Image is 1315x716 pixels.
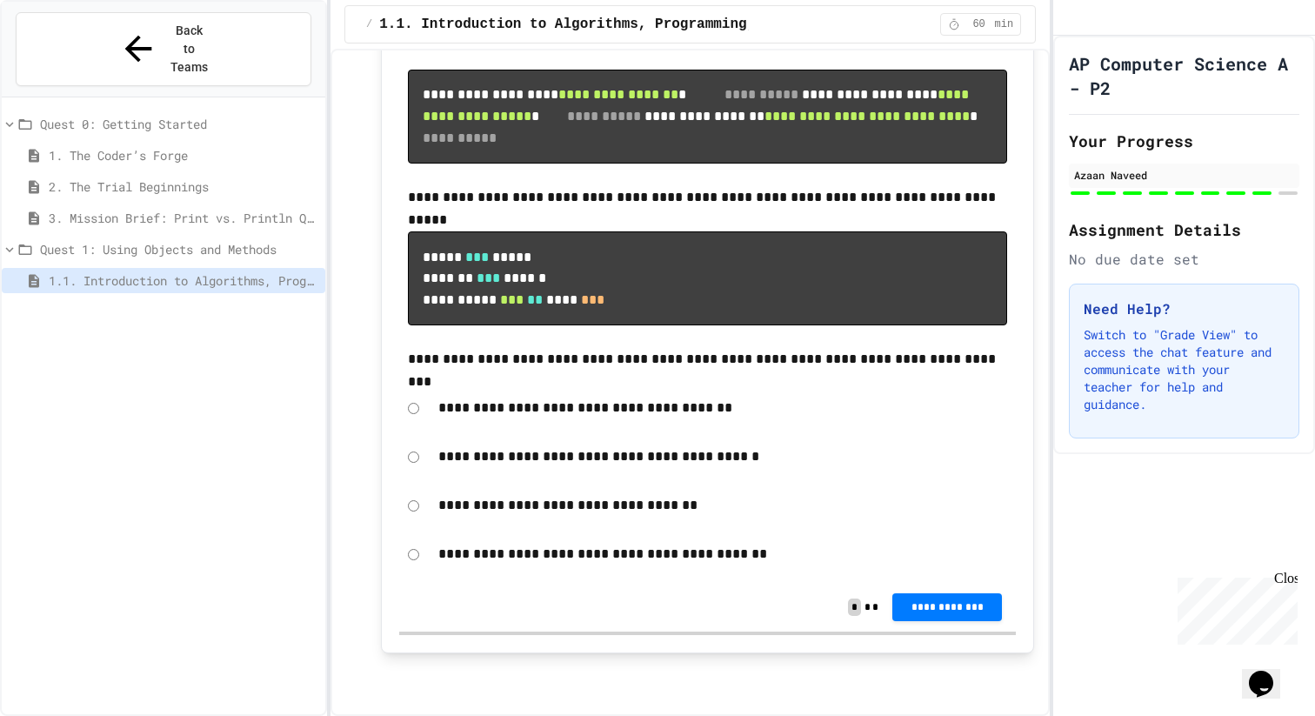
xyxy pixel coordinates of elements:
[1242,646,1298,699] iframe: chat widget
[965,17,993,31] span: 60
[40,115,318,133] span: Quest 0: Getting Started
[49,146,318,164] span: 1. The Coder’s Forge
[169,22,210,77] span: Back to Teams
[1084,326,1285,413] p: Switch to "Grade View" to access the chat feature and communicate with your teacher for help and ...
[1069,249,1299,270] div: No due date set
[1069,129,1299,153] h2: Your Progress
[1084,298,1285,319] h3: Need Help?
[40,240,318,258] span: Quest 1: Using Objects and Methods
[1171,571,1298,645] iframe: chat widget
[1074,167,1294,183] div: Azaan Naveed
[366,17,372,31] span: /
[1069,217,1299,242] h2: Assignment Details
[49,209,318,227] span: 3. Mission Brief: Print vs. Println Quest
[995,17,1014,31] span: min
[379,14,872,35] span: 1.1. Introduction to Algorithms, Programming, and Compilers
[49,271,318,290] span: 1.1. Introduction to Algorithms, Programming, and Compilers
[16,12,311,86] button: Back to Teams
[1069,51,1299,100] h1: AP Computer Science A - P2
[7,7,120,110] div: Chat with us now!Close
[49,177,318,196] span: 2. The Trial Beginnings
